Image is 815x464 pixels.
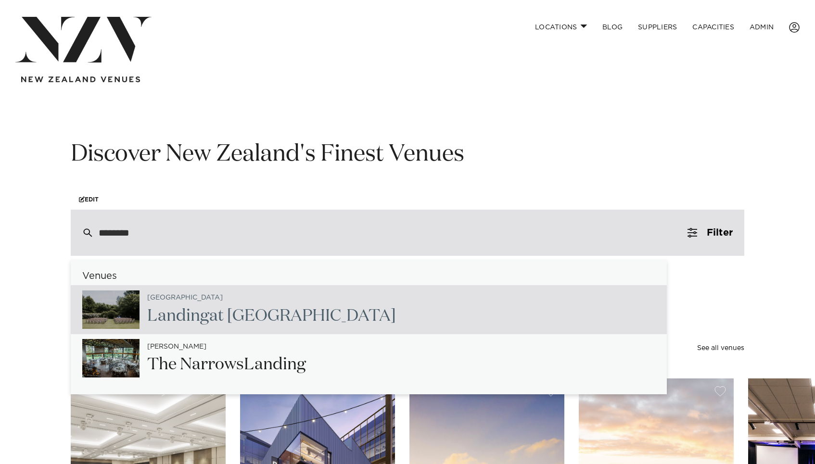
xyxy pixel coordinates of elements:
small: [GEOGRAPHIC_DATA] [147,294,223,301]
img: nzv-logo.png [15,17,152,63]
a: BLOG [595,17,630,38]
img: vxIemJ0Dw1awsO3hXw5bjanIeyKVed6satwIhxHk.jpg [82,339,140,377]
span: Landing [147,308,209,324]
a: ADMIN [742,17,781,38]
a: SUPPLIERS [630,17,685,38]
span: Filter [707,228,733,238]
h6: Venues [71,271,667,281]
h2: The Narrows [147,354,306,376]
button: Filter [676,210,744,256]
a: Locations [527,17,595,38]
h1: Discover New Zealand's Finest Venues [71,139,744,170]
img: e91DE9SUvqsbJw5fGaFsmLBAtTunmbSrC84EBIb1.jpg [82,290,140,329]
a: See all venues [697,345,744,351]
a: Edit [71,189,107,210]
h2: at [GEOGRAPHIC_DATA] [147,305,396,327]
span: Landing [244,356,306,373]
small: [PERSON_NAME] [147,343,206,351]
a: Capacities [685,17,742,38]
img: new-zealand-venues-text.png [21,76,140,83]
